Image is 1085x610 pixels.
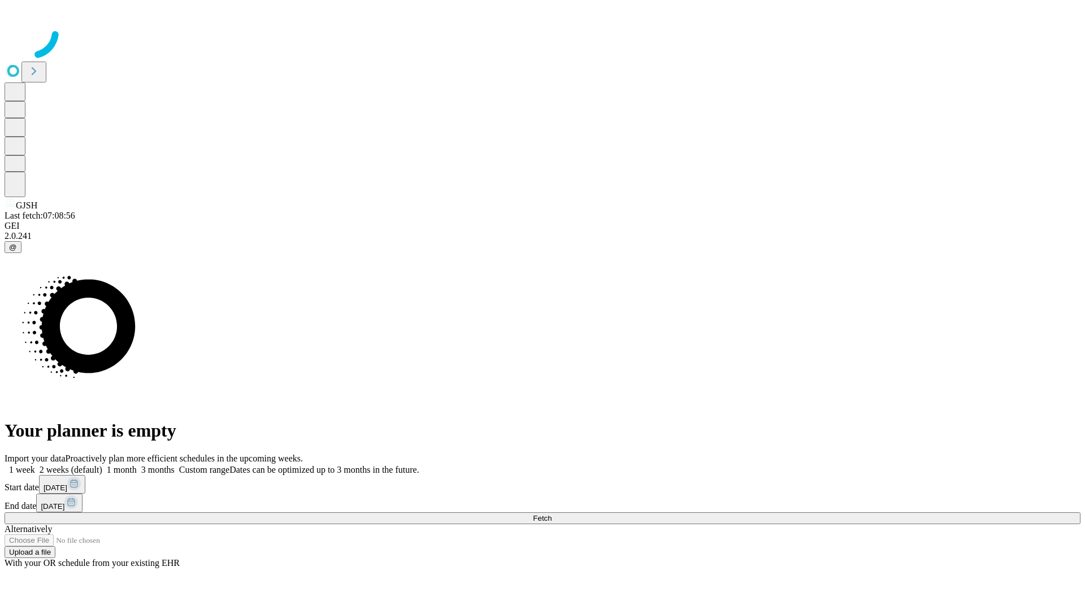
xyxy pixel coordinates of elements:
[5,231,1080,241] div: 2.0.241
[5,475,1080,494] div: Start date
[5,221,1080,231] div: GEI
[5,494,1080,512] div: End date
[66,454,303,463] span: Proactively plan more efficient schedules in the upcoming weeks.
[41,502,64,511] span: [DATE]
[229,465,419,474] span: Dates can be optimized up to 3 months in the future.
[179,465,229,474] span: Custom range
[39,475,85,494] button: [DATE]
[5,241,21,253] button: @
[9,465,35,474] span: 1 week
[107,465,137,474] span: 1 month
[141,465,175,474] span: 3 months
[5,454,66,463] span: Import your data
[9,243,17,251] span: @
[16,201,37,210] span: GJSH
[5,420,1080,441] h1: Your planner is empty
[5,211,75,220] span: Last fetch: 07:08:56
[44,483,67,492] span: [DATE]
[36,494,83,512] button: [DATE]
[5,558,180,568] span: With your OR schedule from your existing EHR
[533,514,552,522] span: Fetch
[5,546,55,558] button: Upload a file
[40,465,102,474] span: 2 weeks (default)
[5,512,1080,524] button: Fetch
[5,524,52,534] span: Alternatively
